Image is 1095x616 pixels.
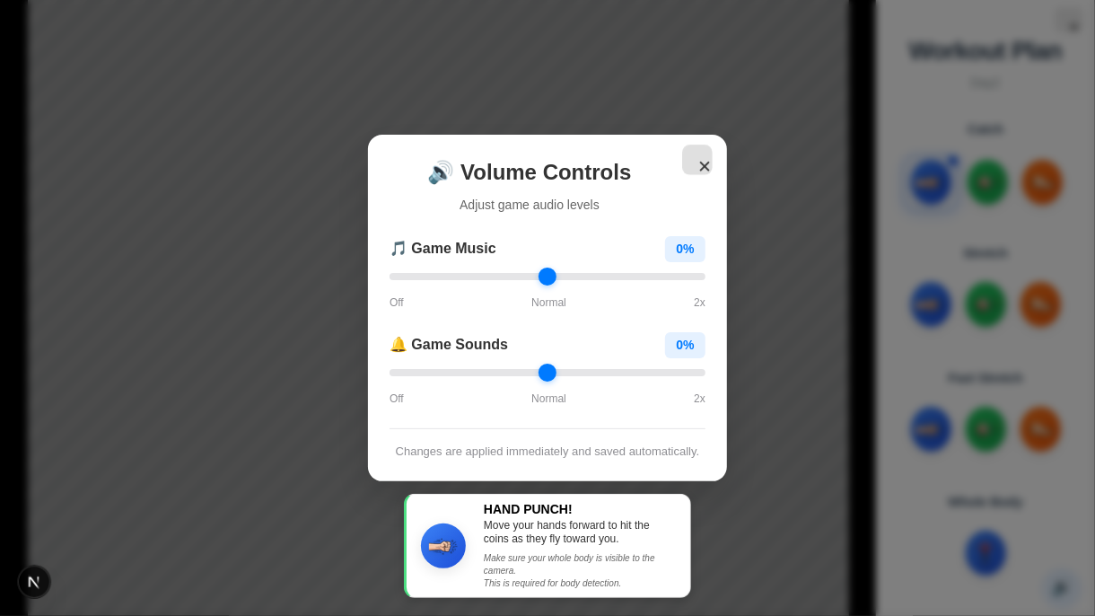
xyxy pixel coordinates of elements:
span: HAND PUNCH! [484,502,676,517]
span: Make sure your whole body is visible to the camera. This is required for body detection. [484,552,676,590]
span: Normal [531,391,566,407]
span: Off [390,391,404,407]
p: Adjust game audio levels [390,196,670,215]
span: Move your hands forward to hit the coins as they fly toward you. [484,519,676,547]
h3: 🔊 Volume Controls [390,156,670,189]
span: 🎵 Game Music [390,238,496,260]
span: 0 % [665,236,705,262]
span: 0 % [665,332,705,358]
span: Off [390,295,404,311]
p: Changes are applied immediately and saved automatically. [390,444,705,460]
span: 🔔 Game Sounds [390,334,508,356]
img: Workout action [429,532,458,560]
span: 2x [694,391,705,407]
button: Close Volume Controls [682,145,713,175]
span: Normal [531,295,566,311]
span: 2x [694,295,705,311]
